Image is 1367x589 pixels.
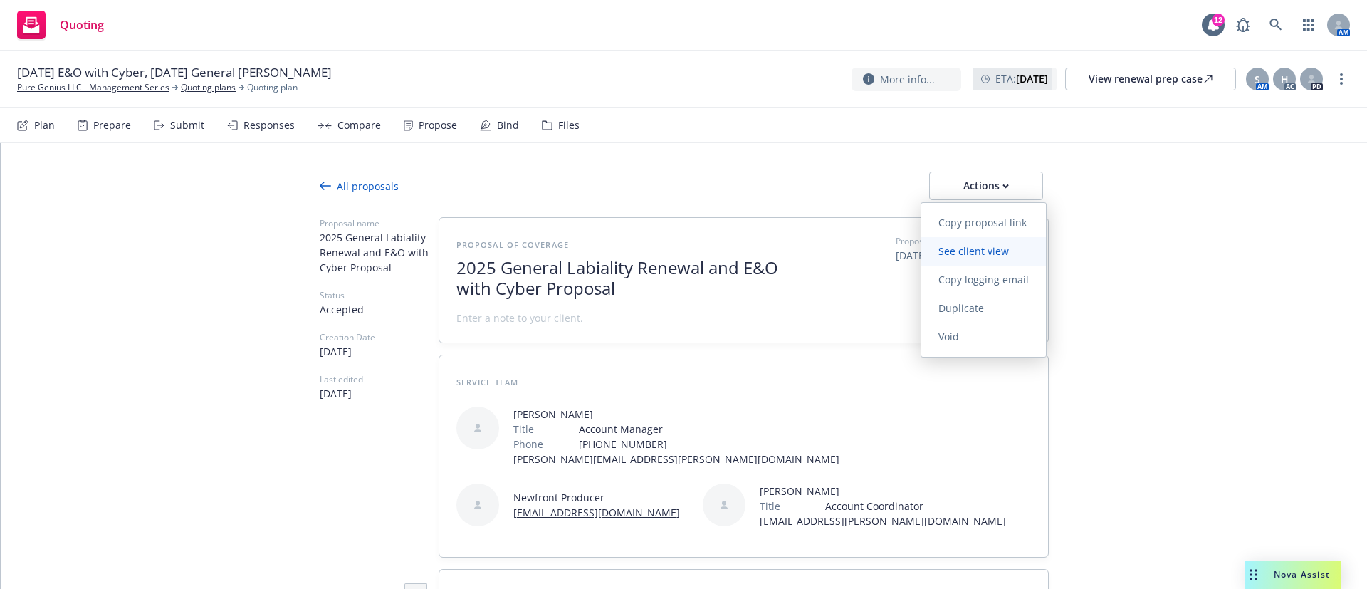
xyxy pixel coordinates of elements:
div: Drag to move [1245,561,1262,589]
span: Copy logging email [921,273,1046,286]
div: Prepare [93,120,131,131]
span: Newfront Producer [513,490,680,505]
span: 2025 General Labiality Renewal and E&O with Cyber Proposal [320,230,439,275]
a: View renewal prep case [1065,68,1236,90]
a: Quoting plans [181,81,236,94]
div: Responses [243,120,295,131]
span: Title [513,422,534,437]
a: [EMAIL_ADDRESS][PERSON_NAME][DOMAIN_NAME] [760,514,1006,528]
div: Propose [419,120,457,131]
span: Creation Date [320,331,439,344]
div: Actions [953,172,1020,199]
span: Nova Assist [1274,568,1330,580]
span: [DATE] E&O with Cyber, [DATE] General [PERSON_NAME] [17,64,332,81]
span: Service Team [456,377,518,387]
div: 12 [1212,14,1225,26]
span: Proposal name [320,217,439,230]
a: Pure Genius LLC - Management Series [17,81,169,94]
span: Void [921,330,976,343]
span: [DATE] [320,386,439,401]
span: Accepted [320,302,439,317]
a: Switch app [1294,11,1323,39]
button: Actions [929,172,1043,200]
span: See client view [921,244,1026,258]
span: Proposal expiration date [896,235,992,248]
span: H [1281,72,1289,87]
span: Duplicate [921,301,1001,315]
span: ETA : [995,71,1048,86]
strong: [DATE] [1016,72,1048,85]
span: Account Coordinator [825,499,1006,514]
span: Quoting [60,19,104,31]
a: more [1333,71,1350,88]
span: [DATE] [896,248,1031,263]
span: Copy proposal link [921,216,1044,229]
span: [PERSON_NAME] [513,407,839,422]
span: Account Manager [579,422,839,437]
a: Report a Bug [1229,11,1257,39]
div: Submit [170,120,204,131]
span: S [1255,72,1260,87]
div: Compare [337,120,381,131]
span: [DATE] [320,344,439,359]
a: [PERSON_NAME][EMAIL_ADDRESS][PERSON_NAME][DOMAIN_NAME] [513,452,839,466]
button: More info... [852,68,961,91]
a: [EMAIL_ADDRESS][DOMAIN_NAME] [513,506,680,519]
div: View renewal prep case [1089,68,1213,90]
span: [PHONE_NUMBER] [579,437,839,452]
span: More info... [880,72,935,87]
span: Quoting plan [247,81,298,94]
div: Bind [497,120,519,131]
span: Phone [513,437,543,452]
div: Plan [34,120,55,131]
div: Files [558,120,580,131]
span: Status [320,289,439,302]
span: Last edited [320,373,439,386]
span: Title [760,499,780,514]
a: Search [1262,11,1290,39]
a: Quoting [11,5,110,45]
span: [PERSON_NAME] [760,484,1006,499]
span: 2025 General Labiality Renewal and E&O with Cyber Proposal [456,258,805,299]
span: Proposal of coverage [456,239,569,250]
div: All proposals [320,179,399,194]
button: Nova Assist [1245,561,1341,589]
